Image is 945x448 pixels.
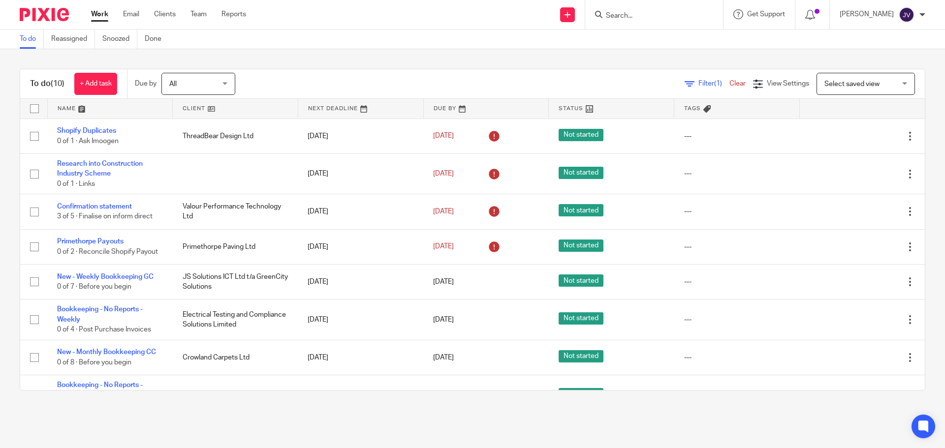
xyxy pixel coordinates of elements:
[298,229,423,264] td: [DATE]
[57,273,154,280] a: New - Weekly Bookkeeping GC
[74,73,117,95] a: + Add task
[298,375,423,416] td: [DATE]
[747,11,785,18] span: Get Support
[123,9,139,19] a: Email
[298,153,423,194] td: [DATE]
[57,306,143,323] a: Bookkeeping - No Reports - Weekly
[433,316,454,323] span: [DATE]
[298,194,423,229] td: [DATE]
[559,239,603,252] span: Not started
[20,30,44,49] a: To do
[51,80,64,88] span: (10)
[559,388,603,400] span: Not started
[169,81,177,88] span: All
[57,238,124,245] a: Primethorpe Payouts
[57,326,151,333] span: 0 of 4 · Post Purchase Invoices
[154,9,176,19] a: Clients
[729,80,746,87] a: Clear
[684,169,790,179] div: ---
[173,340,298,375] td: Crowland Carpets Ltd
[433,278,454,285] span: [DATE]
[559,129,603,141] span: Not started
[684,207,790,216] div: ---
[684,131,790,141] div: ---
[559,350,603,362] span: Not started
[298,340,423,375] td: [DATE]
[298,119,423,153] td: [DATE]
[824,81,880,88] span: Select saved view
[433,133,454,140] span: [DATE]
[173,299,298,340] td: Electrical Testing and Compliance Solutions Limited
[899,7,914,23] img: svg%3E
[57,359,131,366] span: 0 of 8 · Before you begin
[221,9,246,19] a: Reports
[57,138,119,145] span: 0 of 1 · Ask Imoogen
[173,264,298,299] td: JS Solutions ICT Ltd t/a GreenCity Solutions
[135,79,157,89] p: Due by
[173,375,298,416] td: Roman Construction Services Ltd
[57,127,116,134] a: Shopify Duplicates
[173,119,298,153] td: ThreadBear Design Ltd
[190,9,207,19] a: Team
[433,170,454,177] span: [DATE]
[298,299,423,340] td: [DATE]
[57,248,158,255] span: 0 of 2 · Reconcile Shopify Payout
[173,194,298,229] td: Valour Performance Technology Ltd
[433,243,454,250] span: [DATE]
[20,8,69,21] img: Pixie
[298,264,423,299] td: [DATE]
[57,213,153,220] span: 3 of 5 · Finalise on inform direct
[57,382,143,398] a: Bookkeeping - No Reports - Fortnightly
[684,106,701,111] span: Tags
[91,9,108,19] a: Work
[57,349,156,356] a: New - Monthly Bookkeeping CC
[840,9,894,19] p: [PERSON_NAME]
[559,312,603,325] span: Not started
[684,242,790,252] div: ---
[698,80,729,87] span: Filter
[684,315,790,325] div: ---
[51,30,95,49] a: Reassigned
[605,12,693,21] input: Search
[57,160,143,177] a: Research into Construction Industry Scheme
[559,274,603,287] span: Not started
[684,353,790,362] div: ---
[102,30,137,49] a: Snoozed
[145,30,169,49] a: Done
[684,277,790,287] div: ---
[57,180,95,187] span: 0 of 1 · Links
[433,208,454,215] span: [DATE]
[767,80,809,87] span: View Settings
[714,80,722,87] span: (1)
[173,229,298,264] td: Primethorpe Paving Ltd
[559,204,603,216] span: Not started
[559,167,603,179] span: Not started
[30,79,64,89] h1: To do
[57,283,131,290] span: 0 of 7 · Before you begin
[433,354,454,361] span: [DATE]
[57,203,132,210] a: Confirmation statement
